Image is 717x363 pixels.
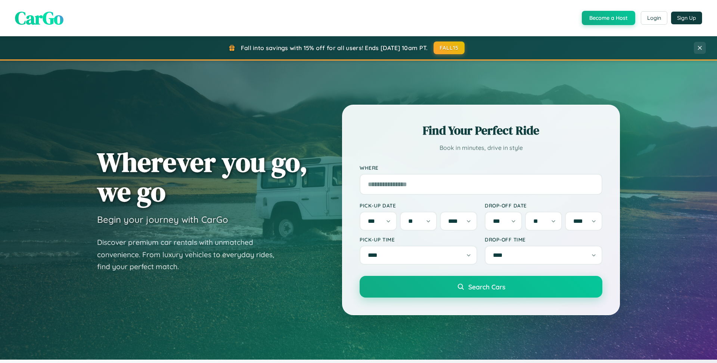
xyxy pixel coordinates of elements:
[97,147,308,206] h1: Wherever you go, we go
[360,236,477,243] label: Pick-up Time
[671,12,702,24] button: Sign Up
[360,122,602,139] h2: Find Your Perfect Ride
[434,41,465,54] button: FALL15
[360,202,477,209] label: Pick-up Date
[468,283,505,291] span: Search Cars
[15,6,63,30] span: CarGo
[485,236,602,243] label: Drop-off Time
[641,11,667,25] button: Login
[241,44,428,52] span: Fall into savings with 15% off for all users! Ends [DATE] 10am PT.
[97,214,228,225] h3: Begin your journey with CarGo
[485,202,602,209] label: Drop-off Date
[97,236,284,273] p: Discover premium car rentals with unmatched convenience. From luxury vehicles to everyday rides, ...
[360,142,602,153] p: Book in minutes, drive in style
[360,164,602,171] label: Where
[360,276,602,298] button: Search Cars
[582,11,635,25] button: Become a Host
